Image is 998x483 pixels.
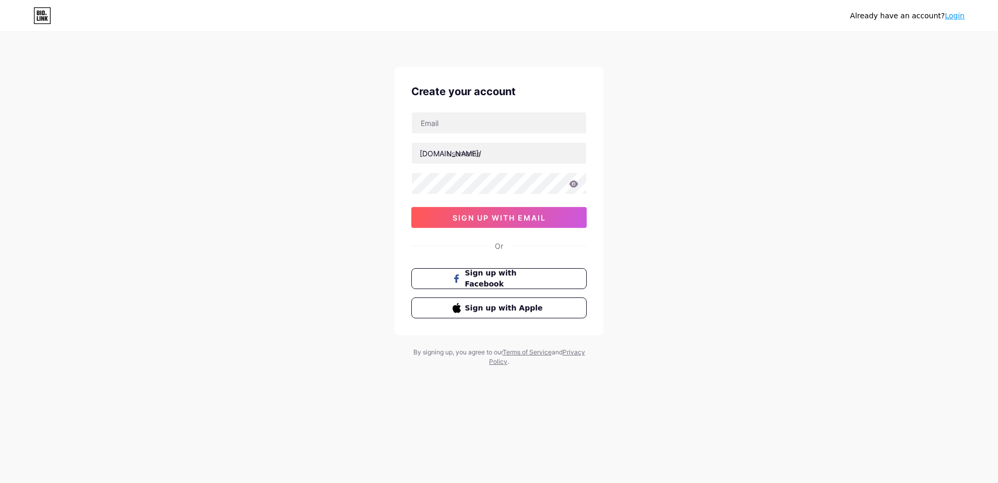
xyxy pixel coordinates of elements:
a: Terms of Service [503,348,552,356]
span: sign up with email [453,213,546,222]
div: Or [495,240,503,251]
button: sign up with email [411,207,587,228]
div: Already have an account? [850,10,965,21]
div: By signing up, you agree to our and . [410,348,588,366]
div: Create your account [411,84,587,99]
input: username [412,143,586,164]
div: [DOMAIN_NAME]/ [420,148,481,159]
input: Email [412,112,586,133]
span: Sign up with Apple [465,303,546,314]
a: Login [945,11,965,20]
button: Sign up with Apple [411,297,587,318]
button: Sign up with Facebook [411,268,587,289]
span: Sign up with Facebook [465,268,546,290]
